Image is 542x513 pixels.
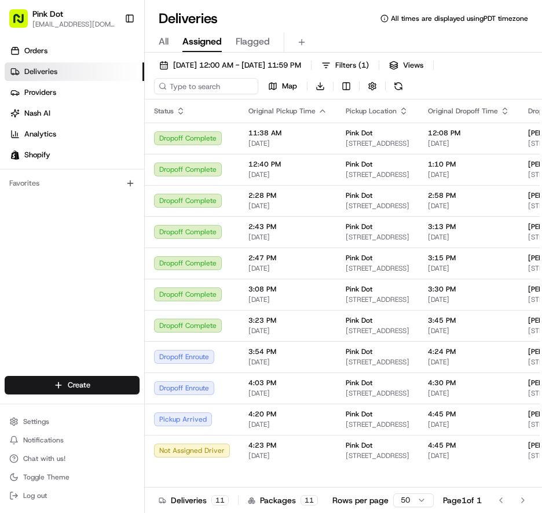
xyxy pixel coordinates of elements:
button: Create [5,376,140,394]
span: [DATE] [248,451,327,460]
span: [DATE] [428,357,510,367]
span: [DATE] [248,139,327,148]
span: [DATE] [428,389,510,398]
span: Chat with us! [23,454,65,463]
span: [DATE] [428,451,510,460]
button: [DATE] 12:00 AM - [DATE] 11:59 PM [154,57,306,73]
span: All times are displayed using PDT timezone [391,14,528,23]
span: [DATE] [428,232,510,242]
span: 2:58 PM [428,191,510,200]
span: [DATE] [248,389,327,398]
div: 11 [211,495,229,505]
input: Type to search [154,78,258,94]
span: 4:30 PM [428,378,510,387]
span: 2:28 PM [248,191,327,200]
span: Map [282,81,297,91]
span: Notifications [23,436,64,445]
span: Filters [335,60,369,71]
span: [DATE] [248,232,327,242]
span: 2:47 PM [248,253,327,263]
span: Pink Dot [346,191,372,200]
span: [DATE] [428,295,510,304]
span: Orders [24,46,47,56]
span: 3:15 PM [428,253,510,263]
span: Analytics [24,129,56,139]
span: 3:45 PM [428,316,510,325]
span: [STREET_ADDRESS] [346,389,409,398]
span: Toggle Theme [23,473,69,482]
span: Nash AI [24,108,50,119]
span: 12:08 PM [428,128,510,138]
span: Pink Dot [346,253,372,263]
span: [DATE] [248,295,327,304]
span: [STREET_ADDRESS] [346,139,409,148]
button: Map [263,78,302,94]
span: [DATE] [428,420,510,429]
span: 4:23 PM [248,441,327,450]
span: Providers [24,87,56,98]
span: 4:20 PM [248,409,327,419]
span: 3:23 PM [248,316,327,325]
span: [DATE] [248,420,327,429]
span: Pink Dot [346,409,372,419]
span: 12:40 PM [248,160,327,169]
span: [DATE] [428,201,510,211]
button: Log out [5,488,140,504]
span: 3:30 PM [428,285,510,294]
span: [DATE] [248,264,327,273]
span: Original Pickup Time [248,106,316,116]
button: Settings [5,414,140,430]
span: Pink Dot [346,222,372,231]
span: ( 1 ) [358,60,369,71]
span: [STREET_ADDRESS] [346,295,409,304]
span: Create [68,380,90,390]
a: Analytics [5,125,144,143]
span: Log out [23,491,47,500]
span: [DATE] [248,170,327,179]
span: [STREET_ADDRESS] [346,326,409,335]
button: Refresh [390,78,407,94]
button: Filters(1) [316,57,374,73]
div: Deliveries [159,494,229,506]
a: Shopify [5,146,144,164]
div: Page 1 of 1 [443,494,482,506]
span: 2:43 PM [248,222,327,231]
p: Rows per page [332,494,389,506]
span: Deliveries [24,67,57,77]
a: Orders [5,42,144,60]
span: [DATE] 12:00 AM - [DATE] 11:59 PM [173,60,301,71]
button: Chat with us! [5,451,140,467]
span: Assigned [182,35,222,49]
span: [STREET_ADDRESS] [346,451,409,460]
span: Pickup Location [346,106,397,116]
span: 11:38 AM [248,128,327,138]
span: Pink Dot [346,128,372,138]
span: [STREET_ADDRESS] [346,201,409,211]
span: [STREET_ADDRESS] [346,170,409,179]
span: 4:03 PM [248,378,327,387]
span: Pink Dot [346,378,372,387]
span: 1:10 PM [428,160,510,169]
span: [DATE] [428,170,510,179]
span: Pink Dot [346,347,372,356]
span: 3:08 PM [248,285,327,294]
img: Shopify logo [10,150,20,160]
span: Pink Dot [346,160,372,169]
span: Settings [23,417,49,426]
button: Pink Dot [32,8,63,20]
span: All [159,35,169,49]
span: [DATE] [248,357,327,367]
span: Status [154,106,174,116]
span: Pink Dot [346,285,372,294]
span: Shopify [24,150,50,160]
div: Favorites [5,174,140,193]
span: 4:24 PM [428,347,510,356]
span: 3:13 PM [428,222,510,231]
span: [DATE] [428,139,510,148]
span: [STREET_ADDRESS] [346,232,409,242]
button: [EMAIL_ADDRESS][DOMAIN_NAME] [32,20,115,29]
button: Views [384,57,429,73]
span: 4:45 PM [428,409,510,419]
button: Pink Dot[EMAIL_ADDRESS][DOMAIN_NAME] [5,5,120,32]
